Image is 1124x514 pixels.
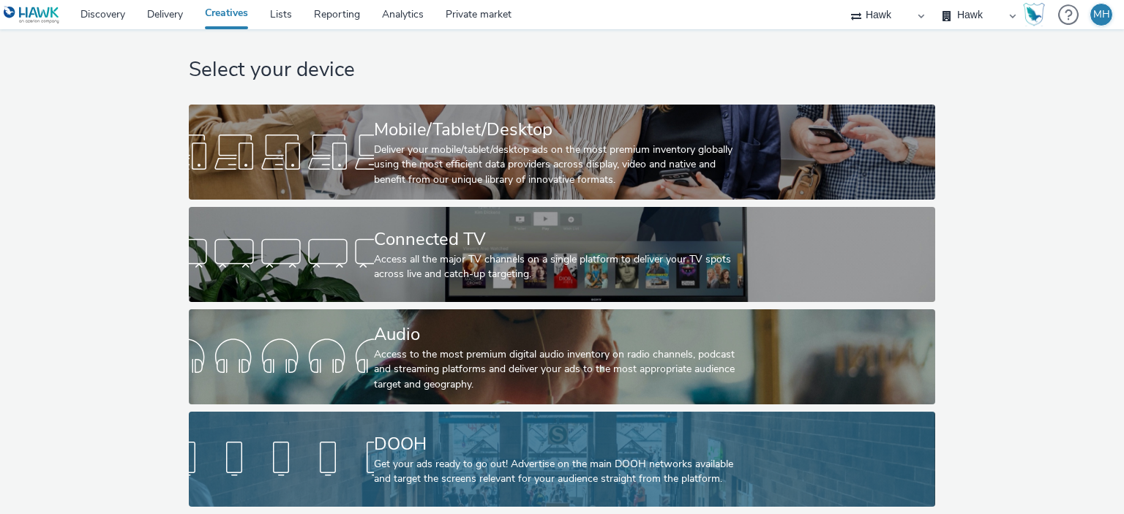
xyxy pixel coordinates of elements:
[1023,3,1051,26] a: Hawk Academy
[374,117,744,143] div: Mobile/Tablet/Desktop
[374,457,744,487] div: Get your ads ready to go out! Advertise on the main DOOH networks available and target the screen...
[374,347,744,392] div: Access to the most premium digital audio inventory on radio channels, podcast and streaming platf...
[189,56,934,84] h1: Select your device
[374,431,744,457] div: DOOH
[374,143,744,187] div: Deliver your mobile/tablet/desktop ads on the most premium inventory globally using the most effi...
[189,105,934,200] a: Mobile/Tablet/DesktopDeliver your mobile/tablet/desktop ads on the most premium inventory globall...
[4,6,60,24] img: undefined Logo
[189,309,934,404] a: AudioAccess to the most premium digital audio inventory on radio channels, podcast and streaming ...
[1093,4,1110,26] div: MH
[374,227,744,252] div: Connected TV
[374,252,744,282] div: Access all the major TV channels on a single platform to deliver your TV spots across live and ca...
[189,207,934,302] a: Connected TVAccess all the major TV channels on a single platform to deliver your TV spots across...
[374,322,744,347] div: Audio
[189,412,934,507] a: DOOHGet your ads ready to go out! Advertise on the main DOOH networks available and target the sc...
[1023,3,1045,26] img: Hawk Academy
